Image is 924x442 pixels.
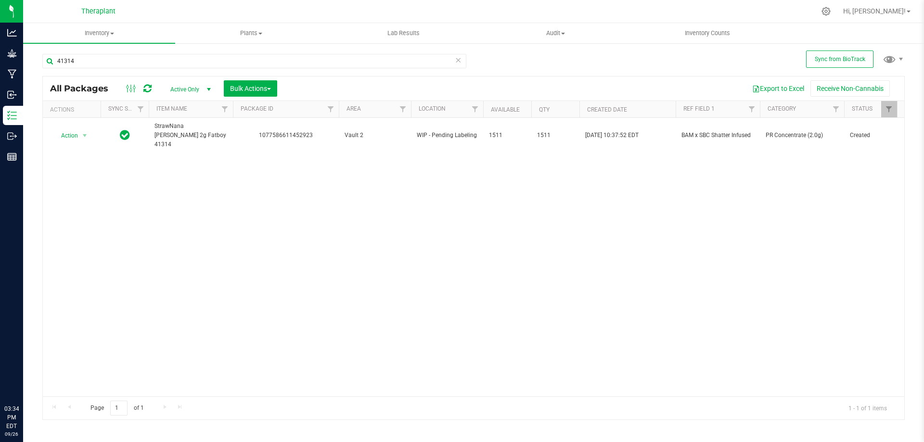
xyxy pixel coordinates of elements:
[746,80,810,97] button: Export to Excel
[175,23,327,43] a: Plants
[768,105,796,112] a: Category
[50,83,118,94] span: All Packages
[224,80,277,97] button: Bulk Actions
[681,131,754,140] span: BAM x SBC Shatter Infused
[491,106,520,113] a: Available
[395,101,411,117] a: Filter
[120,128,130,142] span: In Sync
[327,23,479,43] a: Lab Results
[4,404,19,430] p: 03:34 PM EDT
[374,29,433,38] span: Lab Results
[480,29,631,38] span: Audit
[537,131,574,140] span: 1511
[419,105,446,112] a: Location
[176,29,327,38] span: Plants
[50,106,97,113] div: Actions
[815,56,865,63] span: Sync from BioTrack
[23,29,175,38] span: Inventory
[843,7,906,15] span: Hi, [PERSON_NAME]!
[539,106,550,113] a: Qty
[766,131,838,140] span: PR Concentrate (2.0g)
[852,105,873,112] a: Status
[230,85,271,92] span: Bulk Actions
[683,105,715,112] a: Ref Field 1
[7,69,17,79] inline-svg: Manufacturing
[744,101,760,117] a: Filter
[7,28,17,38] inline-svg: Analytics
[587,106,627,113] a: Created Date
[489,131,526,140] span: 1511
[585,131,639,140] span: [DATE] 10:37:52 EDT
[828,101,844,117] a: Filter
[7,49,17,58] inline-svg: Grow
[241,105,273,112] a: Package ID
[7,152,17,162] inline-svg: Reports
[110,401,128,416] input: 1
[820,7,832,16] div: Manage settings
[841,401,895,415] span: 1 - 1 of 1 items
[154,122,227,150] span: StrawNana [PERSON_NAME] 2g Fatboy 41314
[323,101,339,117] a: Filter
[346,105,361,112] a: Area
[4,430,19,438] p: 09/26
[108,105,145,112] a: Sync Status
[850,131,891,140] span: Created
[810,80,890,97] button: Receive Non-Cannabis
[417,131,477,140] span: WIP - Pending Labeling
[156,105,187,112] a: Item Name
[881,101,897,117] a: Filter
[79,129,91,142] span: select
[217,101,233,117] a: Filter
[52,129,78,142] span: Action
[231,131,340,140] div: 1077586611452923
[7,131,17,141] inline-svg: Outbound
[467,101,483,117] a: Filter
[345,131,405,140] span: Vault 2
[672,29,743,38] span: Inventory Counts
[7,90,17,100] inline-svg: Inbound
[133,101,149,117] a: Filter
[631,23,783,43] a: Inventory Counts
[479,23,631,43] a: Audit
[10,365,38,394] iframe: Resource center
[806,51,873,68] button: Sync from BioTrack
[23,23,175,43] a: Inventory
[455,54,462,66] span: Clear
[42,54,466,68] input: Search Package ID, Item Name, SKU, Lot or Part Number...
[7,111,17,120] inline-svg: Inventory
[82,401,152,416] span: Page of 1
[81,7,115,15] span: Theraplant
